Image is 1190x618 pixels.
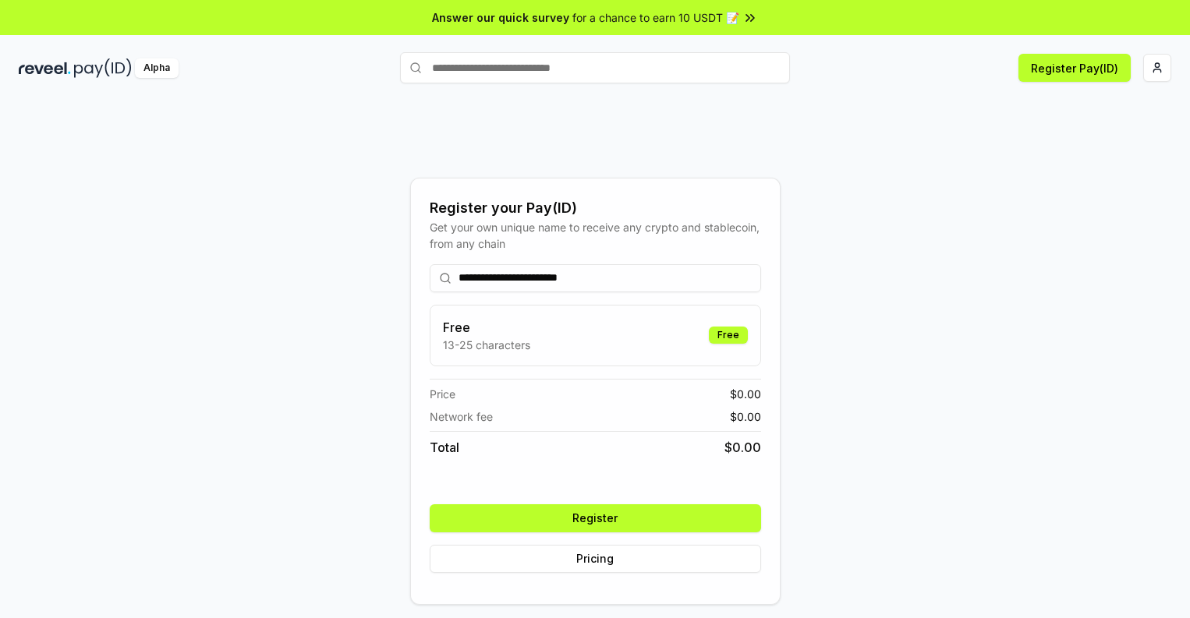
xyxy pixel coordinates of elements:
[430,219,761,252] div: Get your own unique name to receive any crypto and stablecoin, from any chain
[430,408,493,425] span: Network fee
[443,337,530,353] p: 13-25 characters
[443,318,530,337] h3: Free
[135,58,179,78] div: Alpha
[430,386,455,402] span: Price
[74,58,132,78] img: pay_id
[572,9,739,26] span: for a chance to earn 10 USDT 📝
[709,327,748,344] div: Free
[430,197,761,219] div: Register your Pay(ID)
[430,438,459,457] span: Total
[430,504,761,532] button: Register
[730,408,761,425] span: $ 0.00
[730,386,761,402] span: $ 0.00
[19,58,71,78] img: reveel_dark
[1018,54,1131,82] button: Register Pay(ID)
[430,545,761,573] button: Pricing
[432,9,569,26] span: Answer our quick survey
[724,438,761,457] span: $ 0.00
